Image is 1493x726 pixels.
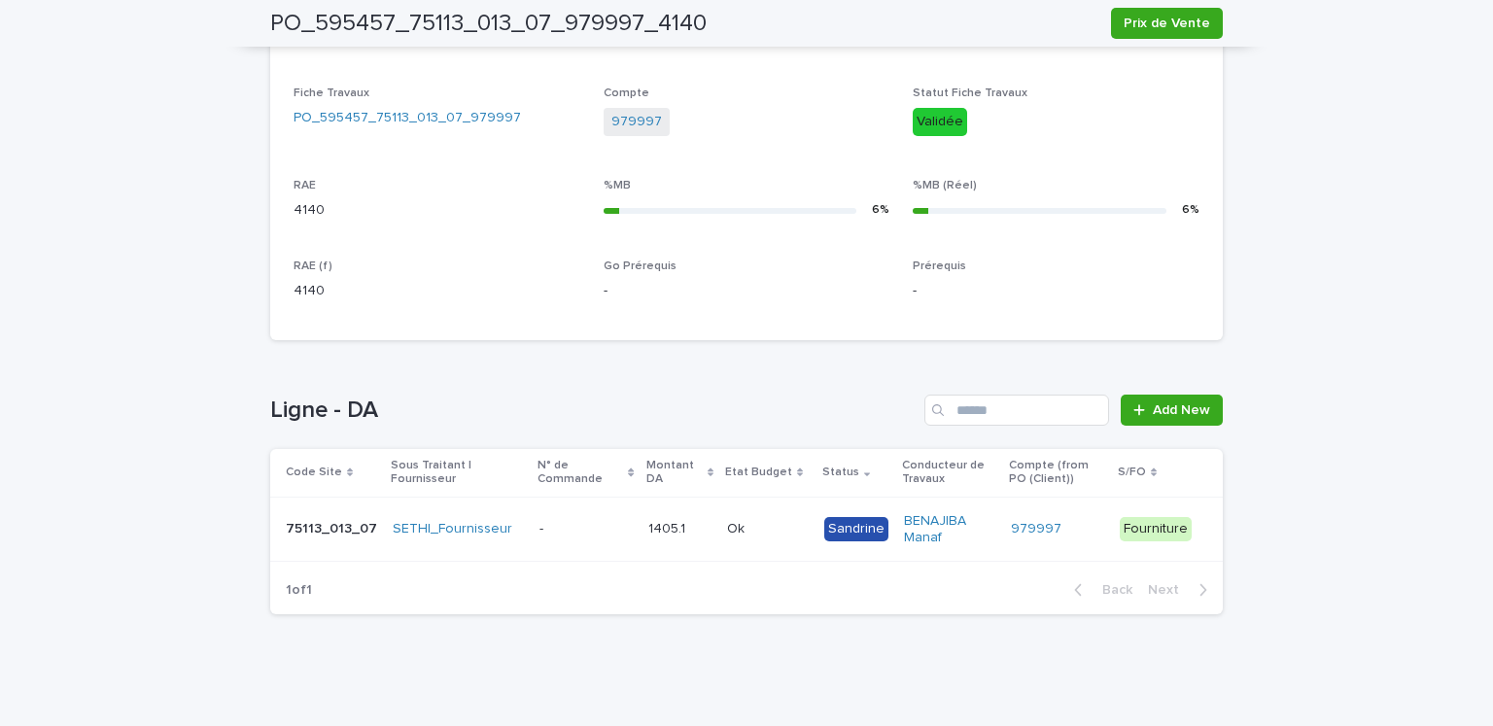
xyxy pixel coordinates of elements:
[391,455,526,491] p: Sous Traitant | Fournisseur
[872,200,889,221] div: 6 %
[294,87,369,99] span: Fiche Travaux
[270,10,707,38] h2: PO_595457_75113_013_07_979997_4140
[604,260,677,272] span: Go Prérequis
[611,112,662,132] a: 979997
[725,462,792,483] p: Etat Budget
[1118,462,1146,483] p: S/FO
[924,395,1109,426] input: Search
[1091,583,1132,597] span: Back
[904,513,995,546] a: BENAJIBA Manaf
[1148,583,1191,597] span: Next
[913,260,966,272] span: Prérequis
[270,397,917,425] h1: Ligne - DA
[648,517,689,537] p: 1405.1
[294,260,332,272] span: RAE (f)
[270,567,328,614] p: 1 of 1
[902,455,997,491] p: Conducteur de Travaux
[604,180,631,191] span: %MB
[294,108,521,128] a: PO_595457_75113_013_07_979997
[646,455,703,491] p: Montant DA
[824,517,888,541] div: Sandrine
[270,497,1223,562] tr: 75113_013_0775113_013_07 SETHI_Fournisseur -- 1405.11405.1 OkOk SandrineBENAJIBA Manaf 979997 Fou...
[538,455,623,491] p: N° de Commande
[1011,521,1061,537] a: 979997
[1124,14,1210,33] span: Prix de Vente
[286,462,342,483] p: Code Site
[913,281,1199,301] p: -
[1140,581,1223,599] button: Next
[1059,581,1140,599] button: Back
[1120,517,1192,541] div: Fourniture
[822,462,859,483] p: Status
[1111,8,1223,39] button: Prix de Vente
[294,281,580,301] p: 4140
[913,108,967,136] div: Validée
[1009,455,1106,491] p: Compte (from PO (Client))
[604,87,649,99] span: Compte
[393,521,512,537] a: SETHI_Fournisseur
[294,180,316,191] span: RAE
[1182,200,1199,221] div: 6 %
[727,517,748,537] p: Ok
[1153,403,1210,417] span: Add New
[294,200,580,221] p: 4140
[286,517,381,537] p: 75113_013_07
[1121,395,1223,426] a: Add New
[604,281,890,301] p: -
[913,180,977,191] span: %MB (Réel)
[913,87,1027,99] span: Statut Fiche Travaux
[539,517,547,537] p: -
